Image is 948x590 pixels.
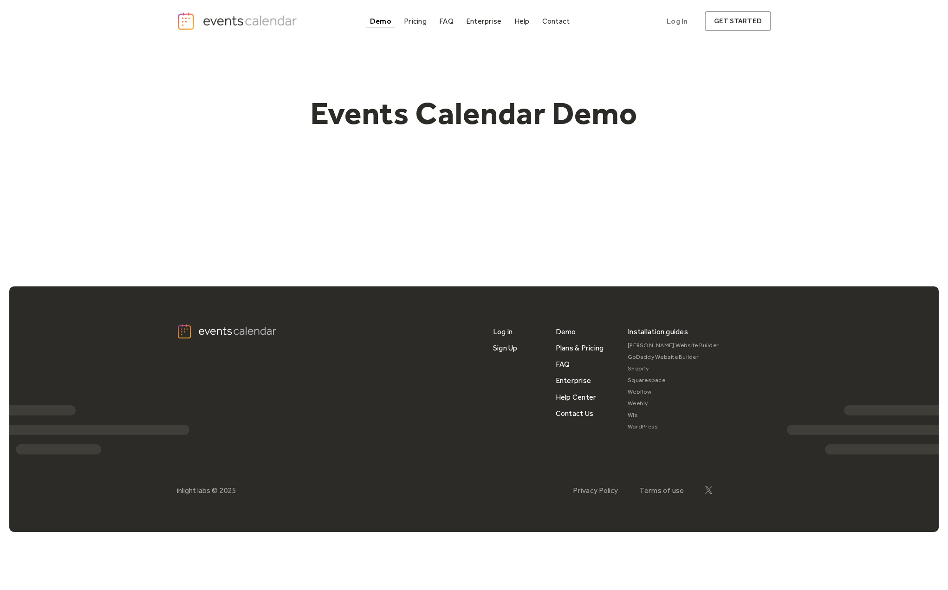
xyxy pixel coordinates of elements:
[493,340,518,356] a: Sign Up
[657,11,697,31] a: Log In
[628,363,719,375] a: Shopify
[556,340,604,356] a: Plans & Pricing
[370,19,391,24] div: Demo
[628,324,688,340] div: Installation guides
[628,409,719,421] a: Wix
[556,324,576,340] a: Demo
[462,15,505,27] a: Enterprise
[400,15,430,27] a: Pricing
[539,15,574,27] a: Contact
[556,389,597,405] a: Help Center
[628,421,719,433] a: WordPress
[639,486,684,495] a: Terms of use
[556,356,570,372] a: FAQ
[466,19,501,24] div: Enterprise
[573,486,618,495] a: Privacy Policy
[705,11,771,31] a: get started
[556,405,593,421] a: Contact Us
[493,324,513,340] a: Log in
[296,94,652,132] h1: Events Calendar Demo
[628,351,719,363] a: GoDaddy Website Builder
[439,19,454,24] div: FAQ
[628,398,719,409] a: Weebly
[177,12,299,31] a: home
[556,372,591,389] a: Enterprise
[404,19,427,24] div: Pricing
[514,19,530,24] div: Help
[511,15,533,27] a: Help
[366,15,395,27] a: Demo
[177,486,218,495] div: inlight labs ©
[628,375,719,386] a: Squarespace
[628,386,719,398] a: Webflow
[435,15,457,27] a: FAQ
[542,19,570,24] div: Contact
[628,340,719,351] a: [PERSON_NAME] Website Builder
[220,486,236,495] div: 2025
